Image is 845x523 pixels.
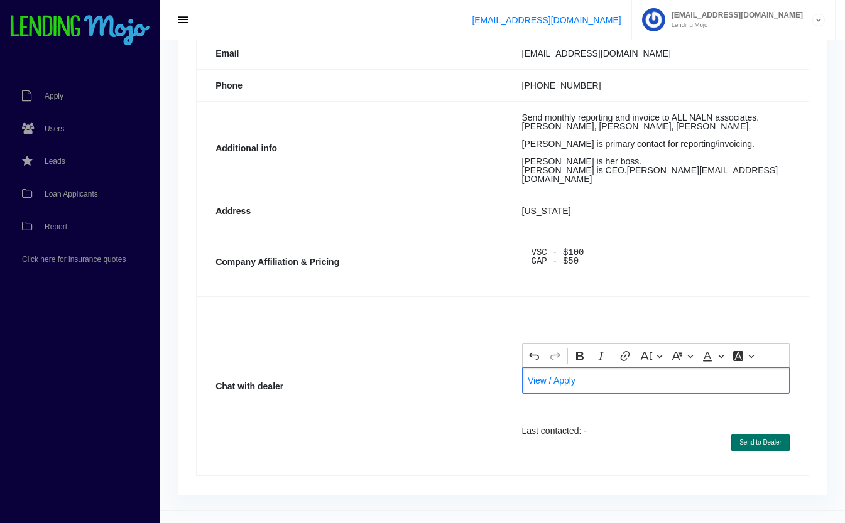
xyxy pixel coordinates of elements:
[642,8,665,31] img: Profile image
[197,195,503,227] th: Address
[9,15,151,46] img: logo-small.png
[523,344,789,368] div: Editor toolbar
[197,101,503,195] th: Additional info
[472,15,621,25] a: [EMAIL_ADDRESS][DOMAIN_NAME]
[503,195,809,227] td: [US_STATE]
[522,426,587,435] span: Last contacted: -
[731,434,790,451] button: Send to Dealer
[528,376,784,385] p: ⁠⁠⁠⁠⁠⁠⁠
[197,227,503,296] th: Company Affiliation & Pricing
[522,367,790,393] div: Editor editing area: main. Press Alt+0 for help.
[45,190,98,198] span: Loan Applicants
[197,69,503,101] th: Phone
[528,375,575,386] a: View / Apply
[522,239,790,275] pre: VSC - $100 GAP - $50
[45,158,65,165] span: Leads
[503,69,809,101] td: [PHONE_NUMBER]
[503,37,809,69] td: [EMAIL_ADDRESS][DOMAIN_NAME]
[45,92,63,100] span: Apply
[45,223,67,230] span: Report
[197,37,503,69] th: Email
[22,256,126,263] span: Click here for insurance quotes
[45,125,64,132] span: Users
[503,101,809,195] td: Send monthly reporting and invoice to ALL NALN associates. [PERSON_NAME], [PERSON_NAME], [PERSON_...
[665,22,803,28] small: Lending Mojo
[197,296,503,475] th: Chat with dealer
[665,11,803,19] span: [EMAIL_ADDRESS][DOMAIN_NAME]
